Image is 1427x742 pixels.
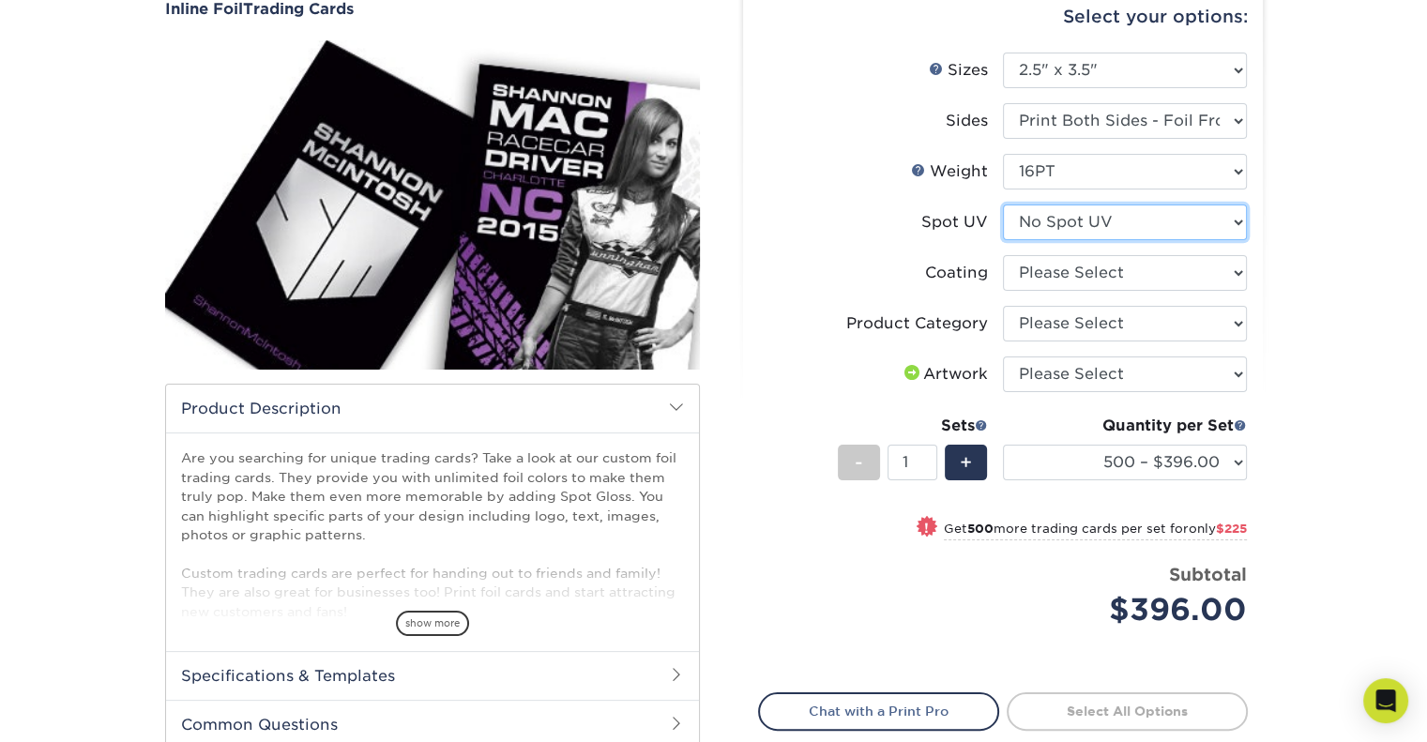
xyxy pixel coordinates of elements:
[921,211,988,234] div: Spot UV
[846,312,988,335] div: Product Category
[944,522,1247,540] small: Get more trading cards per set for
[166,385,699,432] h2: Product Description
[901,363,988,386] div: Artwork
[1363,678,1408,723] div: Open Intercom Messenger
[946,110,988,132] div: Sides
[396,611,469,636] span: show more
[838,415,988,437] div: Sets
[929,59,988,82] div: Sizes
[924,518,929,538] span: !
[181,448,684,621] p: Are you searching for unique trading cards? Take a look at our custom foil trading cards. They pr...
[1189,522,1247,536] span: only
[1007,692,1248,730] a: Select All Options
[758,692,999,730] a: Chat with a Print Pro
[960,448,972,477] span: +
[166,651,699,700] h2: Specifications & Templates
[1216,522,1247,536] span: $225
[911,160,988,183] div: Weight
[1169,564,1247,584] strong: Subtotal
[855,448,863,477] span: -
[967,522,994,536] strong: 500
[165,20,700,389] img: Inline Foil 01
[1003,415,1247,437] div: Quantity per Set
[1017,587,1247,632] div: $396.00
[925,262,988,284] div: Coating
